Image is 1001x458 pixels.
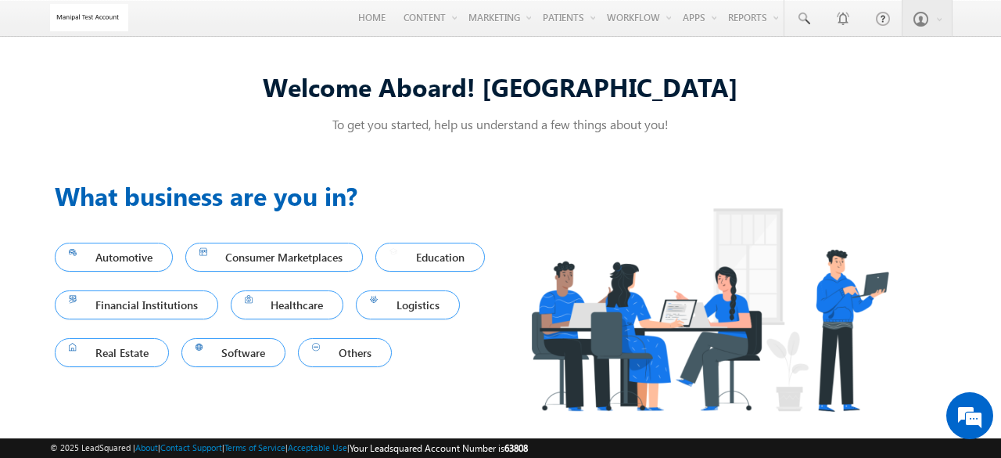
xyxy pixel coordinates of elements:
[199,247,350,268] span: Consumer Marketplaces
[312,342,378,363] span: Others
[55,70,946,103] div: Welcome Aboard! [GEOGRAPHIC_DATA]
[69,247,159,268] span: Automotive
[55,116,946,132] p: To get you started, help us understand a few things about you!
[69,294,204,316] span: Financial Institutions
[350,442,528,454] span: Your Leadsquared Account Number is
[245,294,330,316] span: Healthcare
[224,442,285,453] a: Terms of Service
[196,342,272,363] span: Software
[389,247,471,268] span: Education
[504,442,528,454] span: 63808
[50,441,528,456] span: © 2025 LeadSquared | | | | |
[50,4,128,31] img: Custom Logo
[288,442,347,453] a: Acceptable Use
[370,294,446,316] span: Logistics
[55,177,500,215] h3: What business are you in?
[160,442,222,453] a: Contact Support
[500,177,918,442] img: Industry.png
[135,442,158,453] a: About
[69,342,155,363] span: Real Estate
